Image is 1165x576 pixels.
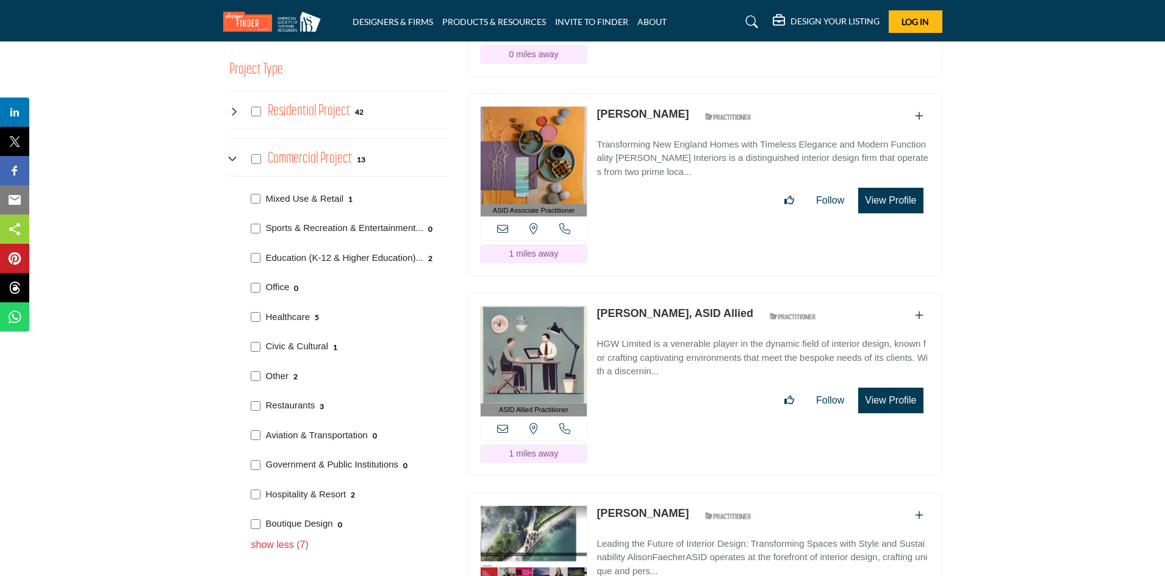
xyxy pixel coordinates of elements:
[776,388,802,413] button: Like listing
[266,488,346,502] p: Hospitality & Resort: Hotels, restaurants, casinos, resorts
[338,521,342,529] b: 0
[403,460,407,471] div: 0 Results For Government & Public Institutions
[251,460,260,470] input: Select Government & Public Institutions checkbox
[355,108,364,116] b: 42
[597,108,689,120] a: [PERSON_NAME]
[808,388,852,413] button: Follow
[266,458,399,472] p: Government & Public Institutions: City halls, courts, prisons, post offices
[266,399,315,413] p: Restaurants: Restaurants
[251,224,260,233] input: Select Sports & Recreation & Entertainment checkbox
[229,59,283,82] button: Project Type
[481,306,587,416] a: ASID Allied Practitioner
[251,154,261,164] input: Select Commercial Project checkbox
[351,491,355,499] b: 2
[333,341,337,352] div: 1 Results For Civic & Cultural
[637,16,667,27] a: ABOUT
[293,371,298,382] div: 2 Results For Other
[320,400,324,411] div: 3 Results For Restaurants
[597,106,689,123] p: Carolyn Thayer
[268,101,350,122] h4: Residential Project: Types of projects range from simple residential renovations to highly comple...
[808,188,852,213] button: Follow
[294,284,298,293] b: 0
[355,106,364,117] div: 42 Results For Residential Project
[734,12,766,32] a: Search
[555,16,628,27] a: INVITE TO FINDER
[915,111,923,121] a: Add To List
[266,369,289,383] p: Other: Any additional project types
[597,307,753,319] a: [PERSON_NAME], ASID Allied
[320,402,324,411] b: 3
[251,519,260,529] input: Select Boutique Design checkbox
[403,461,407,470] b: 0
[493,205,575,216] span: ASID Associate Practitioner
[442,16,546,27] a: PRODUCTS & RESOURCES
[509,249,558,258] span: 1 miles away
[315,313,319,322] b: 5
[858,388,923,413] button: View Profile
[338,519,342,530] div: 0 Results For Boutique Design
[266,310,310,324] p: Healthcare: Hospitals, clinics, wellness centers
[251,371,260,381] input: Select Other checkbox
[499,405,568,415] span: ASID Allied Practitioner
[348,193,353,204] div: 1 Results For Mixed Use & Retail
[266,428,368,443] p: Aviation & Transportation: Design for airports, train and bus stations
[315,311,319,322] div: 5 Results For Healthcare
[333,343,337,352] b: 1
[266,340,329,354] p: Civic & Cultural: Museums, community centers, religious buildings
[428,225,432,233] b: 0
[357,155,365,164] b: 13
[266,517,333,531] p: Boutique Design: Boutique Design
[266,251,423,265] p: Education (K-12 & Higher Education): Primary schools to universities and research facilities
[481,306,587,404] img: Heather Wells, ASID Allied
[251,283,260,293] input: Select Office checkbox
[373,430,377,441] div: 0 Results For Aviation & Transportation
[915,310,923,321] a: Add To List
[481,107,587,217] a: ASID Associate Practitioner
[251,489,260,499] input: Select Hospitality & Resort checkbox
[889,10,942,33] button: Log In
[251,401,260,411] input: Select Restaurants checkbox
[776,188,802,213] button: Like listing
[251,342,260,352] input: Select Civic & Cultural checkbox
[266,280,290,294] p: Office: Professional office spaces
[597,337,929,379] p: HGW Limited is a venerable player in the dynamic field of interior design, known for crafting cap...
[765,308,820,324] img: ASID Qualified Practitioners Badge Icon
[266,192,344,206] p: Mixed Use & Retail: Combination retail and office buildings
[509,49,558,59] span: 0 miles away
[915,510,923,521] a: Add To List
[357,154,365,165] div: 13 Results For Commercial Project
[597,305,753,322] p: Heather Wells, ASID Allied
[251,107,261,116] input: Select Residential Project checkbox
[251,430,260,440] input: Select Aviation & Transportation checkbox
[266,221,423,235] p: Sports & Recreation & Entertainment: Stadiums, gyms, theaters
[597,507,689,519] a: [PERSON_NAME]
[509,449,558,458] span: 1 miles away
[481,107,587,204] img: Carolyn Thayer
[773,15,880,29] div: DESIGN YOUR LISTING
[251,312,260,322] input: Select Healthcare checkbox
[858,188,923,213] button: View Profile
[373,432,377,440] b: 0
[597,505,689,522] p: Alison Faecher
[902,16,929,27] span: Log In
[351,489,355,500] div: 2 Results For Hospitality & Resort
[700,508,755,524] img: ASID Qualified Practitioners Badge Icon
[293,372,298,381] b: 2
[597,130,929,179] a: Transforming New England Homes with Timeless Elegance and Modern Functionality [PERSON_NAME] Inte...
[268,148,352,169] h4: Commercial Project: Involve the design, construction, or renovation of spaces used for business p...
[251,253,260,263] input: Select Education (K-12 & Higher Education) checkbox
[294,282,298,293] div: 0 Results For Office
[597,330,929,379] a: HGW Limited is a venerable player in the dynamic field of interior design, known for crafting cap...
[428,223,432,234] div: 0 Results For Sports & Recreation & Entertainment
[428,254,432,263] b: 2
[428,252,432,263] div: 2 Results For Education (K-12 & Higher Education)
[348,195,353,204] b: 1
[353,16,433,27] a: DESIGNERS & FIRMS
[700,109,755,124] img: ASID Qualified Practitioners Badge Icon
[597,138,929,179] p: Transforming New England Homes with Timeless Elegance and Modern Functionality [PERSON_NAME] Inte...
[790,16,880,27] h5: DESIGN YOUR LISTING
[251,194,260,204] input: Select Mixed Use & Retail checkbox
[251,538,448,552] p: show less (7)
[223,12,327,32] img: Site Logo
